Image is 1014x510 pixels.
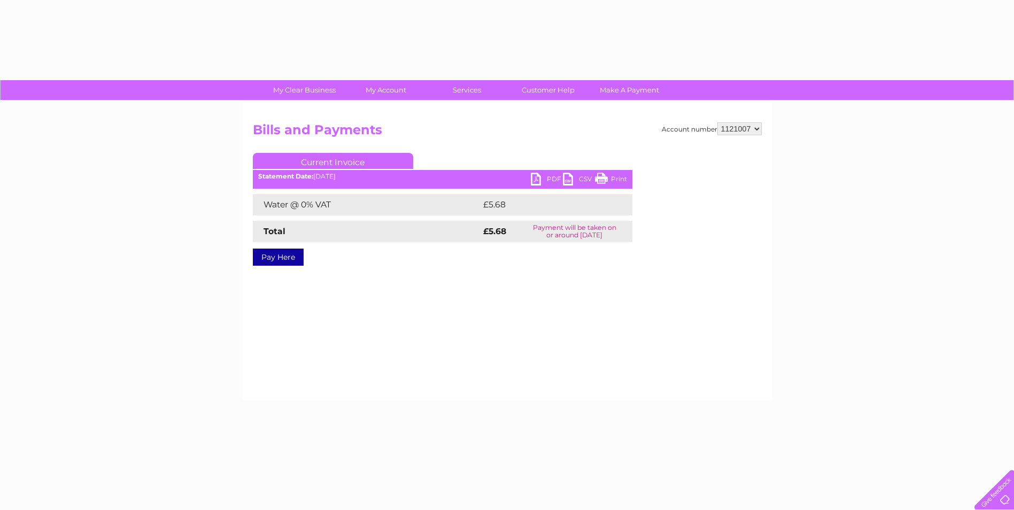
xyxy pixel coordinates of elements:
a: Print [595,173,627,188]
div: [DATE] [253,173,632,180]
td: Water @ 0% VAT [253,194,481,215]
a: Pay Here [253,249,304,266]
strong: £5.68 [483,226,506,236]
a: PDF [531,173,563,188]
a: CSV [563,173,595,188]
a: Customer Help [504,80,592,100]
div: Account number [662,122,762,135]
a: Current Invoice [253,153,413,169]
a: Services [423,80,511,100]
td: Payment will be taken on or around [DATE] [517,221,632,242]
a: My Clear Business [260,80,349,100]
td: £5.68 [481,194,608,215]
h2: Bills and Payments [253,122,762,143]
strong: Total [264,226,285,236]
a: Make A Payment [585,80,674,100]
b: Statement Date: [258,172,313,180]
a: My Account [342,80,430,100]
